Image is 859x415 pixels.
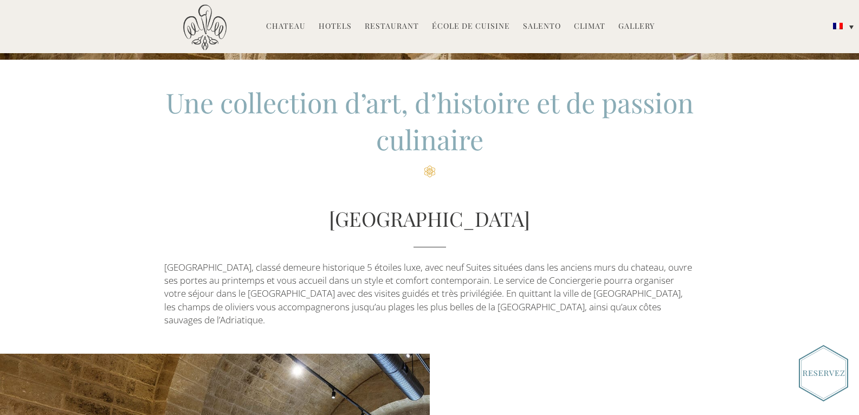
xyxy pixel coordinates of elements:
[523,21,561,33] a: Salento
[365,21,419,33] a: Restaurant
[618,21,655,33] a: Gallery
[432,21,510,33] a: École de Cuisine
[266,21,306,33] a: Chateau
[164,261,695,327] p: [GEOGRAPHIC_DATA], classé demeure historique 5 étoiles luxe, avec neuf Suites situées dans les an...
[166,84,694,157] span: Une collection d’art, d’histoire et de passion culinaire
[164,205,695,247] h2: [GEOGRAPHIC_DATA]
[799,345,848,401] img: Book_Button_French.png
[833,23,843,29] img: Français
[319,21,352,33] a: Hotels
[574,21,605,33] a: Climat
[183,4,227,50] img: Castello di Ugento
